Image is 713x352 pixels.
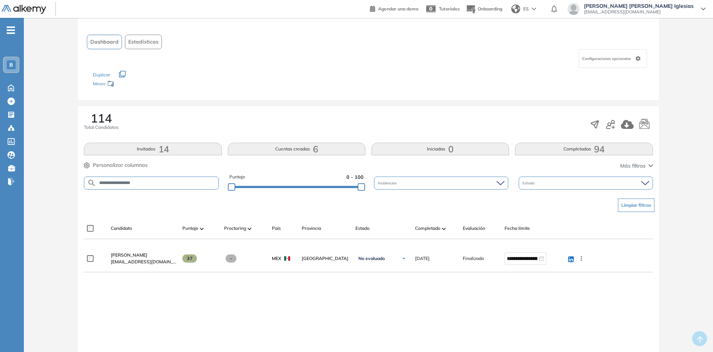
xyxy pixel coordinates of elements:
[523,6,529,12] span: ES
[439,6,460,12] span: Tutoriales
[111,225,132,232] span: Candidato
[371,143,509,155] button: Iniciadas0
[466,1,502,17] button: Onboarding
[302,255,349,262] span: [GEOGRAPHIC_DATA]
[226,254,236,263] span: -
[463,255,484,262] span: Finalizado
[229,174,245,181] span: Puntaje
[478,6,502,12] span: Onboarding
[84,161,148,169] button: Personalizar columnas
[584,9,694,15] span: [EMAIL_ADDRESS][DOMAIN_NAME]
[584,3,694,9] span: [PERSON_NAME] [PERSON_NAME] Iglesias
[7,29,15,31] i: -
[415,225,440,232] span: Completado
[620,162,646,170] span: Más filtros
[93,161,148,169] span: Personalizar columnas
[505,225,530,232] span: Fecha límite
[125,35,162,49] button: Estadísticas
[346,174,364,181] span: 0 - 100
[228,143,365,155] button: Cuentas creadas6
[302,225,321,232] span: Provincia
[87,178,96,188] img: SEARCH_ALT
[93,72,110,77] span: Duplicar
[182,225,198,232] span: Puntaje
[618,199,654,212] button: Limpiar filtros
[519,177,653,190] div: Estado
[370,4,418,13] a: Agendar una demo
[111,252,147,258] span: [PERSON_NAME]
[358,256,385,261] span: No evaluado
[463,225,485,232] span: Evaluación
[91,112,112,124] span: 114
[200,228,204,230] img: [missing "en.ARROW_ALT" translation]
[182,254,197,263] span: 37
[272,225,281,232] span: País
[355,225,370,232] span: Estado
[620,162,653,170] button: Más filtros
[84,124,119,131] span: Total Candidatos
[522,180,536,186] span: Estado
[402,256,406,261] img: Ícono de flecha
[582,56,632,61] span: Configuraciones opcionales
[111,252,176,259] a: [PERSON_NAME]
[272,255,281,262] span: MEX
[378,180,398,186] span: Incidencias
[128,38,158,46] span: Estadísticas
[442,228,446,230] img: [missing "en.ARROW_ALT" translation]
[9,62,13,68] span: B
[248,228,251,230] img: [missing "en.ARROW_ALT" translation]
[111,259,176,265] span: [EMAIL_ADDRESS][DOMAIN_NAME]
[378,6,418,12] span: Agendar una demo
[1,5,46,14] img: Logo
[87,35,122,49] button: Dashboard
[93,77,167,91] div: Mover
[224,225,246,232] span: Proctoring
[284,256,290,261] img: MEX
[511,4,520,13] img: world
[579,49,647,68] div: Configuraciones opcionales
[515,143,653,155] button: Completadas94
[84,143,222,155] button: Invitados14
[90,38,119,46] span: Dashboard
[532,7,536,10] img: arrow
[415,255,430,262] span: [DATE]
[374,177,508,190] div: Incidencias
